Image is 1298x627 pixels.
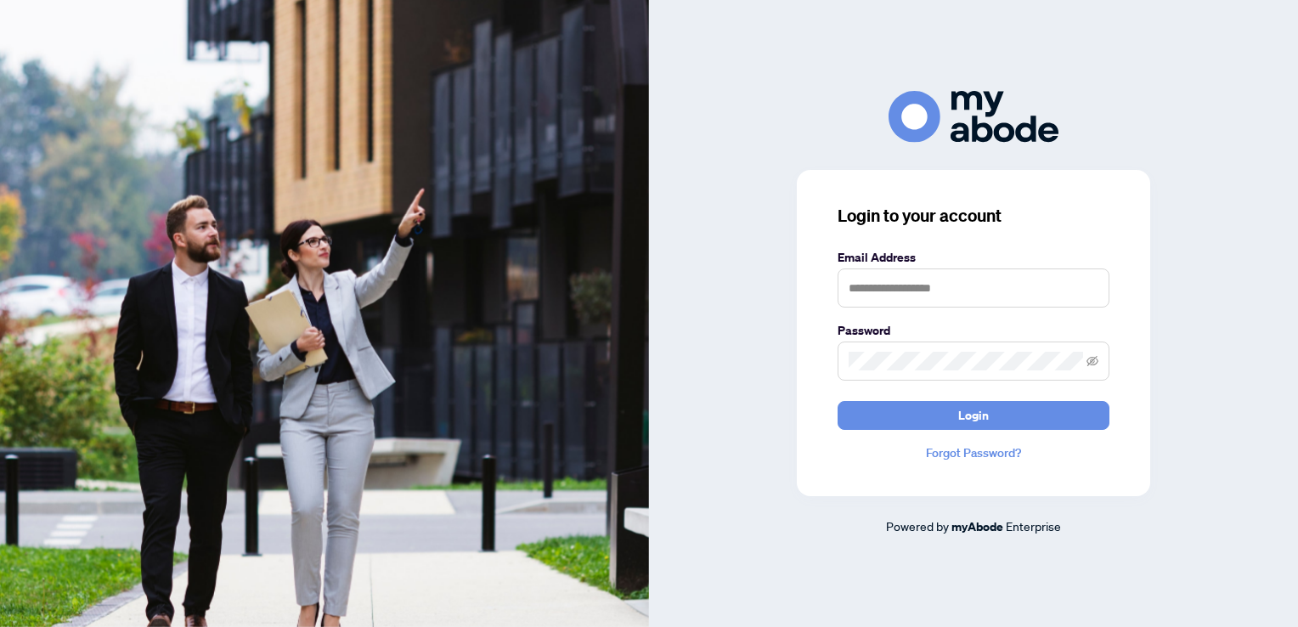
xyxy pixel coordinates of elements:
label: Email Address [838,248,1109,267]
button: Login [838,401,1109,430]
img: ma-logo [889,91,1058,143]
span: Enterprise [1006,518,1061,534]
span: Login [958,402,989,429]
label: Password [838,321,1109,340]
h3: Login to your account [838,204,1109,228]
a: myAbode [951,517,1003,536]
a: Forgot Password? [838,443,1109,462]
span: eye-invisible [1086,355,1098,367]
span: Powered by [886,518,949,534]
